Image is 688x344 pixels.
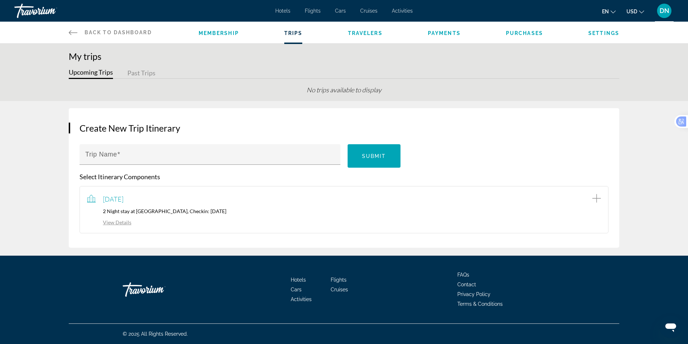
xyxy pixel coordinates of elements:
[305,8,321,14] a: Flights
[69,51,619,62] h1: My trips
[602,9,609,14] span: en
[660,7,669,14] span: DN
[457,301,503,307] a: Terms & Conditions
[335,8,346,14] a: Cars
[80,123,608,133] h3: Create New Trip Itinerary
[659,315,682,338] iframe: Button to launch messaging window
[392,8,413,14] a: Activities
[592,194,601,204] button: Add item to trip
[360,8,377,14] a: Cruises
[85,30,152,35] span: Back to Dashboard
[626,6,644,17] button: Change currency
[457,272,469,278] a: FAQs
[291,296,312,302] a: Activities
[457,282,476,287] a: Contact
[348,30,383,36] a: Travelers
[80,173,608,181] p: Select Itinerary Components
[127,68,155,79] button: Past Trips
[69,86,619,101] div: No trips available to display
[457,291,490,297] a: Privacy Policy
[655,3,674,18] button: User Menu
[69,68,113,79] button: Upcoming Trips
[123,331,188,337] span: © 2025 All Rights Reserved.
[602,6,616,17] button: Change language
[331,287,348,292] a: Cruises
[284,30,303,36] a: Trips
[428,30,461,36] a: Payments
[362,153,386,159] span: Submit
[348,144,400,168] button: Submit
[506,30,543,36] a: Purchases
[331,277,347,283] a: Flights
[103,195,123,203] span: [DATE]
[199,30,239,36] a: Membership
[291,287,302,292] a: Cars
[291,277,306,283] a: Hotels
[85,151,117,158] mat-label: Trip Name
[588,30,619,36] a: Settings
[87,208,601,214] p: 2 Night stay at [GEOGRAPHIC_DATA], Checkin: [DATE]
[69,22,152,43] a: Back to Dashboard
[123,279,195,300] a: Travorium
[14,1,86,20] a: Travorium
[626,9,637,14] span: USD
[87,219,131,225] a: View Details
[275,8,290,14] a: Hotels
